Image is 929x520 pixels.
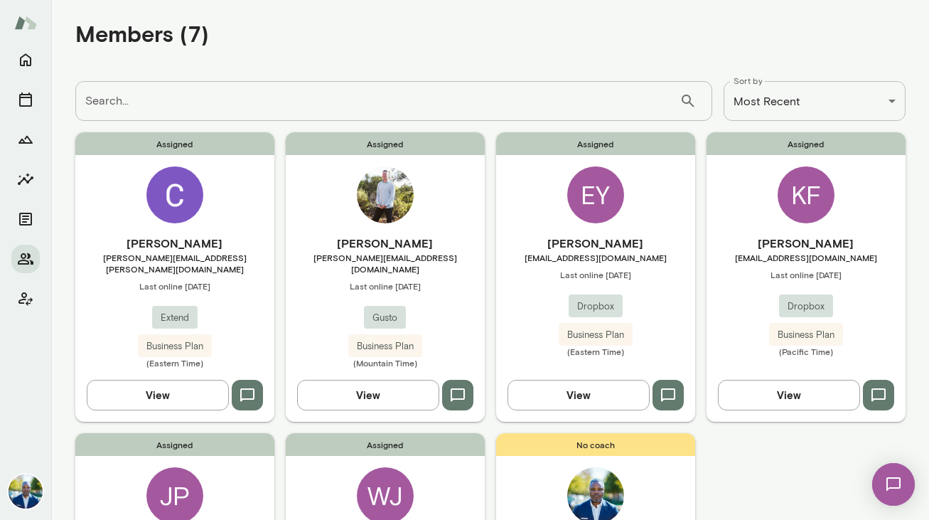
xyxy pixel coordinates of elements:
button: Members [11,245,40,273]
img: Charlie Mei [146,166,203,223]
button: Insights [11,165,40,193]
h4: Members (7) [75,20,209,47]
button: Growth Plan [11,125,40,154]
span: Gusto [364,311,406,325]
button: Sessions [11,85,40,114]
span: No coach [496,433,695,456]
span: Business Plan [138,339,212,354]
button: View [718,380,860,410]
label: Sort by [734,75,763,87]
span: Assigned [286,433,485,456]
span: [EMAIL_ADDRESS][DOMAIN_NAME] [496,252,695,263]
button: Home [11,46,40,74]
span: Assigned [286,132,485,155]
span: [PERSON_NAME][EMAIL_ADDRESS][DOMAIN_NAME] [286,252,485,275]
div: Most Recent [724,81,906,121]
span: Last online [DATE] [75,280,274,292]
span: Business Plan [769,328,843,342]
button: View [87,380,229,410]
span: Last online [DATE] [286,280,485,292]
span: Assigned [707,132,906,155]
span: [PERSON_NAME][EMAIL_ADDRESS][PERSON_NAME][DOMAIN_NAME] [75,252,274,275]
button: Documents [11,205,40,233]
span: (Pacific Time) [707,346,906,357]
div: KF [778,166,834,223]
span: (Eastern Time) [496,346,695,357]
span: Assigned [75,433,274,456]
span: Dropbox [779,299,833,314]
button: View [508,380,650,410]
span: Assigned [496,132,695,155]
span: Dropbox [569,299,623,314]
span: Assigned [75,132,274,155]
span: [EMAIL_ADDRESS][DOMAIN_NAME] [707,252,906,263]
img: Mento [14,9,37,36]
h6: [PERSON_NAME] [286,235,485,252]
span: (Eastern Time) [75,357,274,368]
span: Extend [152,311,198,325]
span: (Mountain Time) [286,357,485,368]
div: EY [567,166,624,223]
img: Trevor Snow [357,166,414,223]
img: Jay Floyd [9,474,43,509]
h6: [PERSON_NAME] [707,235,906,252]
h6: [PERSON_NAME] [75,235,274,252]
span: Business Plan [559,328,633,342]
button: Client app [11,285,40,313]
h6: [PERSON_NAME] [496,235,695,252]
span: Last online [DATE] [496,269,695,280]
span: Business Plan [348,339,422,354]
button: View [297,380,439,410]
span: Last online [DATE] [707,269,906,280]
